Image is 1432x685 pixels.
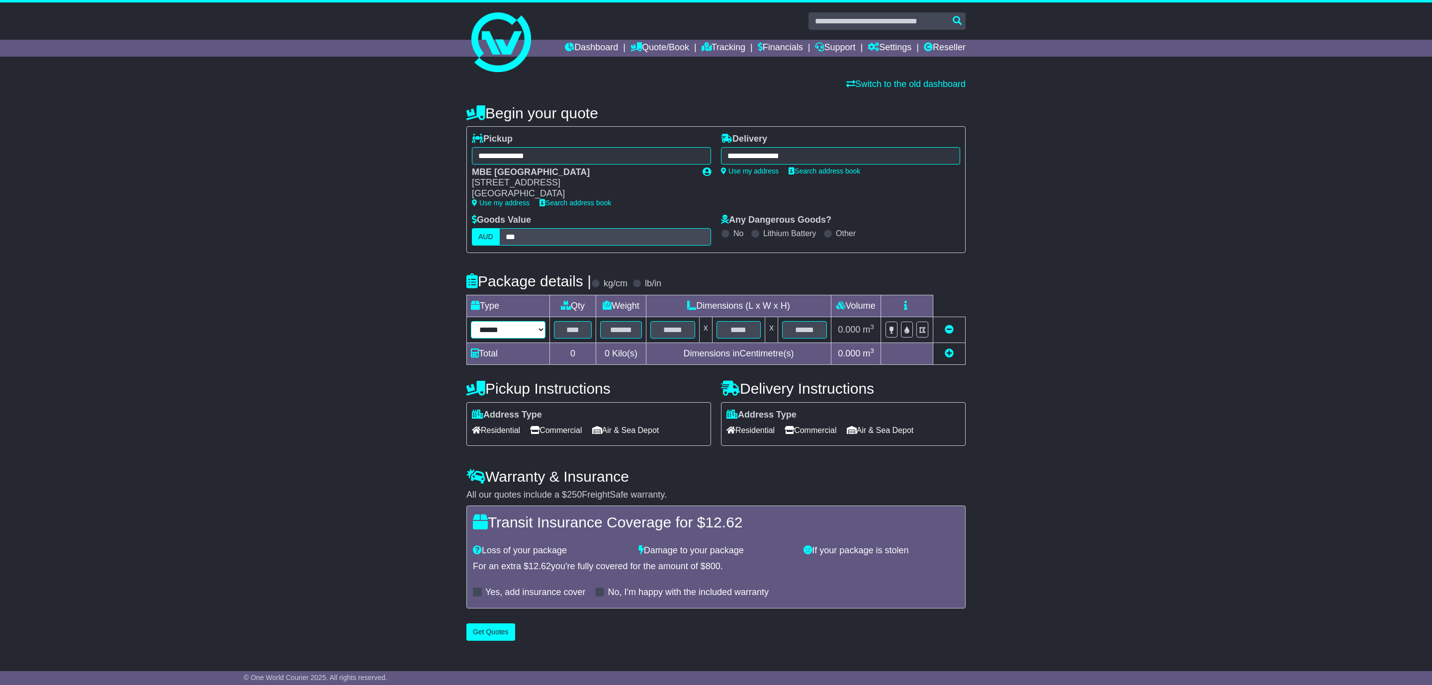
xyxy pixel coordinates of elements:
sup: 3 [870,323,874,331]
h4: Transit Insurance Coverage for $ [473,514,959,530]
span: m [863,325,874,335]
td: Total [467,342,550,364]
a: Tracking [702,40,745,57]
span: Air & Sea Depot [592,423,659,438]
a: Search address book [789,167,860,175]
label: Yes, add insurance cover [485,587,585,598]
a: Settings [868,40,911,57]
td: Dimensions (L x W x H) [646,295,831,317]
a: Switch to the old dashboard [846,79,966,89]
td: Qty [550,295,596,317]
div: All our quotes include a $ FreightSafe warranty. [466,490,966,501]
span: Residential [472,423,520,438]
span: 12.62 [705,514,742,530]
a: Reseller [924,40,966,57]
button: Get Quotes [466,623,515,641]
td: Dimensions in Centimetre(s) [646,342,831,364]
label: Delivery [721,134,767,145]
a: Financials [758,40,803,57]
span: Commercial [785,423,836,438]
td: x [765,317,778,342]
div: Loss of your package [468,545,633,556]
td: 0 [550,342,596,364]
a: Use my address [721,167,779,175]
label: Pickup [472,134,513,145]
h4: Warranty & Insurance [466,468,966,485]
h4: Delivery Instructions [721,380,966,397]
span: Commercial [530,423,582,438]
label: No [733,229,743,238]
label: No, I'm happy with the included warranty [608,587,769,598]
label: Address Type [472,410,542,421]
div: Damage to your package [633,545,799,556]
td: Weight [596,295,646,317]
h4: Begin your quote [466,105,966,121]
a: Add new item [945,348,954,358]
label: AUD [472,228,500,246]
a: Dashboard [565,40,618,57]
label: Address Type [726,410,797,421]
td: Type [467,295,550,317]
span: © One World Courier 2025. All rights reserved. [244,674,387,682]
td: Volume [831,295,881,317]
span: 800 [706,561,720,571]
h4: Pickup Instructions [466,380,711,397]
label: Any Dangerous Goods? [721,215,831,226]
span: 0.000 [838,325,860,335]
div: MBE [GEOGRAPHIC_DATA] [472,167,693,178]
div: If your package is stolen [799,545,964,556]
td: Kilo(s) [596,342,646,364]
label: Goods Value [472,215,531,226]
div: [STREET_ADDRESS] [472,177,693,188]
label: lb/in [645,278,661,289]
a: Quote/Book [630,40,689,57]
span: 12.62 [529,561,551,571]
span: Residential [726,423,775,438]
sup: 3 [870,347,874,354]
label: Lithium Battery [763,229,816,238]
h4: Package details | [466,273,591,289]
span: 0 [605,348,610,358]
label: Other [836,229,856,238]
td: x [699,317,712,342]
a: Remove this item [945,325,954,335]
div: [GEOGRAPHIC_DATA] [472,188,693,199]
a: Use my address [472,199,530,207]
label: kg/cm [604,278,627,289]
div: For an extra $ you're fully covered for the amount of $ . [473,561,959,572]
a: Search address book [539,199,611,207]
span: 250 [567,490,582,500]
span: Air & Sea Depot [847,423,914,438]
a: Support [815,40,855,57]
span: 0.000 [838,348,860,358]
span: m [863,348,874,358]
